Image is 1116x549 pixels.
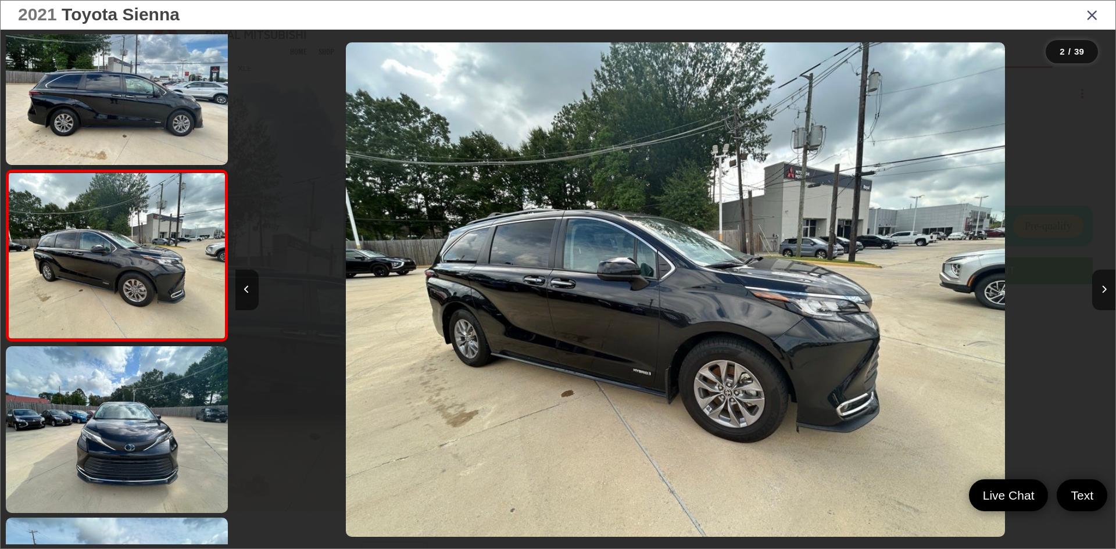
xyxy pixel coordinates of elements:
[6,173,227,338] img: 2021 Toyota Sienna XLE
[346,42,1005,537] img: 2021 Toyota Sienna XLE
[1057,479,1107,511] a: Text
[1067,48,1072,56] span: /
[1092,270,1115,310] button: Next image
[977,487,1040,503] span: Live Chat
[235,270,259,310] button: Previous image
[3,345,230,515] img: 2021 Toyota Sienna XLE
[235,42,1115,537] div: 2021 Toyota Sienna XLE 1
[1060,46,1064,56] span: 2
[1074,46,1084,56] span: 39
[1065,487,1099,503] span: Text
[18,5,57,24] span: 2021
[969,479,1049,511] a: Live Chat
[1086,7,1098,22] i: Close gallery
[62,5,180,24] span: Toyota Sienna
